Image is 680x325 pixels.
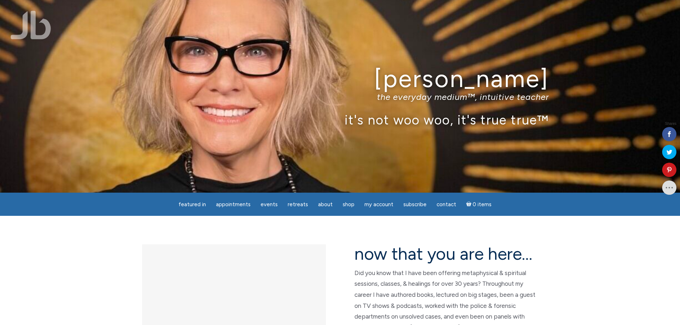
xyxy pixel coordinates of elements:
[354,244,538,263] h2: now that you are here…
[432,198,460,212] a: Contact
[343,201,354,208] span: Shop
[399,198,431,212] a: Subscribe
[256,198,282,212] a: Events
[437,201,456,208] span: Contact
[318,201,333,208] span: About
[338,198,359,212] a: Shop
[261,201,278,208] span: Events
[466,201,473,208] i: Cart
[131,65,549,92] h1: [PERSON_NAME]
[462,197,496,212] a: Cart0 items
[360,198,398,212] a: My Account
[11,11,51,39] img: Jamie Butler. The Everyday Medium
[283,198,312,212] a: Retreats
[178,201,206,208] span: featured in
[314,198,337,212] a: About
[403,201,427,208] span: Subscribe
[364,201,393,208] span: My Account
[174,198,210,212] a: featured in
[131,92,549,102] p: the everyday medium™, intuitive teacher
[131,112,549,127] p: it's not woo woo, it's true true™
[212,198,255,212] a: Appointments
[216,201,251,208] span: Appointments
[288,201,308,208] span: Retreats
[665,122,676,126] span: Shares
[473,202,492,207] span: 0 items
